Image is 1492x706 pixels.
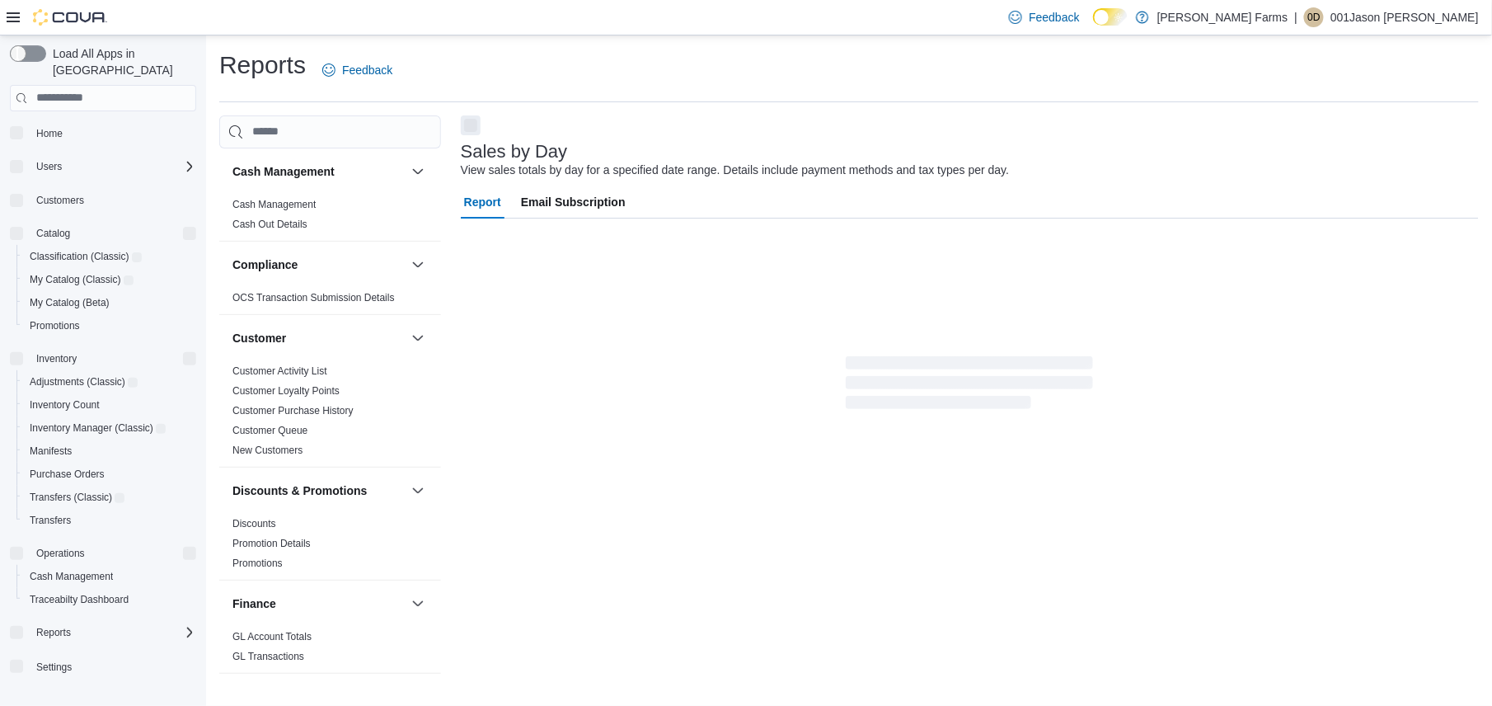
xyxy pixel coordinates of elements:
span: Inventory Manager (Classic) [30,421,166,435]
a: Customer Queue [232,425,307,436]
a: Customer Activity List [232,365,327,377]
span: Promotions [232,557,283,570]
div: 001Jason Downing [1304,7,1324,27]
a: Feedback [316,54,399,87]
a: Classification (Classic) [16,245,203,268]
a: Adjustments (Classic) [23,372,144,392]
p: | [1295,7,1298,27]
button: Discounts & Promotions [408,481,428,501]
div: Cash Management [219,195,441,241]
span: Adjustments (Classic) [30,375,138,388]
span: Purchase Orders [30,468,105,481]
a: Transfers (Classic) [23,487,131,507]
div: Discounts & Promotions [219,514,441,580]
a: Settings [30,657,78,677]
span: Cash Management [30,570,113,583]
a: Cash Management [23,567,120,586]
button: Cash Management [232,163,405,180]
span: Home [36,127,63,140]
span: Reports [30,623,196,642]
span: Customers [30,190,196,210]
h3: Customer [232,330,286,346]
a: Transfers [23,511,77,530]
a: Customer Loyalty Points [232,385,340,397]
span: Catalog [36,227,70,240]
span: Traceabilty Dashboard [23,590,196,610]
a: Inventory Manager (Classic) [16,417,203,440]
a: GL Transactions [232,651,304,662]
a: GL Account Totals [232,631,312,642]
span: Inventory Manager (Classic) [23,418,196,438]
span: Settings [36,661,72,674]
button: Home [3,121,203,145]
span: New Customers [232,444,303,457]
button: Manifests [16,440,203,463]
h3: Discounts & Promotions [232,482,367,499]
img: Cova [33,9,107,26]
button: Inventory Count [16,393,203,417]
span: Customer Loyalty Points [232,384,340,398]
a: Discounts [232,518,276,529]
a: Feedback [1002,1,1086,34]
button: Inventory [3,347,203,370]
span: Operations [30,544,196,563]
span: Inventory [30,349,196,369]
a: Promotions [232,558,283,569]
a: Manifests [23,441,78,461]
a: Traceabilty Dashboard [23,590,135,610]
a: Promotions [23,316,87,336]
a: Adjustments (Classic) [16,370,203,393]
button: Users [30,157,68,176]
span: Feedback [342,62,392,78]
a: Customers [30,191,91,210]
button: My Catalog (Beta) [16,291,203,314]
span: Promotion Details [232,537,311,550]
span: Home [30,123,196,144]
button: Reports [3,621,203,644]
span: Catalog [30,224,196,243]
button: Transfers [16,509,203,532]
a: Classification (Classic) [23,247,148,266]
span: Inventory Count [30,398,100,412]
a: Home [30,124,69,144]
div: View sales totals by day for a specified date range. Details include payment methods and tax type... [461,162,1010,179]
h3: Sales by Day [461,142,568,162]
span: Classification (Classic) [23,247,196,266]
span: Transfers (Classic) [30,491,124,504]
div: Compliance [219,288,441,314]
button: Customers [3,188,203,212]
button: Customer [408,328,428,348]
button: Customer [232,330,405,346]
a: My Catalog (Classic) [16,268,203,291]
span: OCS Transaction Submission Details [232,291,395,304]
span: Inventory [36,352,77,365]
a: Cash Management [232,199,316,210]
span: Transfers [23,511,196,530]
span: Cash Out Details [232,218,307,231]
span: Operations [36,547,85,560]
span: My Catalog (Classic) [23,270,196,289]
a: Transfers (Classic) [16,486,203,509]
span: Discounts [232,517,276,530]
button: Traceabilty Dashboard [16,588,203,611]
a: Inventory Manager (Classic) [23,418,172,438]
a: Purchase Orders [23,464,111,484]
input: Dark Mode [1093,8,1128,26]
span: Feedback [1029,9,1079,26]
span: Users [30,157,196,176]
span: GL Transactions [232,650,304,663]
button: Cash Management [16,565,203,588]
span: Manifests [23,441,196,461]
h3: Finance [232,595,276,612]
a: New Customers [232,445,303,456]
span: Purchase Orders [23,464,196,484]
a: My Catalog (Classic) [23,270,140,289]
div: Customer [219,361,441,467]
span: Inventory Count [23,395,196,415]
span: Adjustments (Classic) [23,372,196,392]
span: Transfers [30,514,71,527]
a: Inventory Count [23,395,106,415]
button: Compliance [232,257,405,273]
span: My Catalog (Classic) [30,273,134,286]
span: Report [464,186,501,219]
